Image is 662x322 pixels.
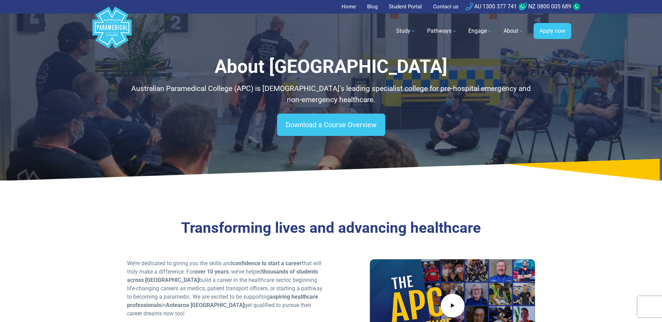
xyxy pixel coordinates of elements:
[232,260,302,267] strong: confidence to start a career
[499,21,528,41] a: About
[194,268,229,275] strong: over 10 years
[466,3,517,10] a: AU 1300 377 741
[534,23,571,39] a: Apply now
[127,83,535,105] p: Australian Paramedical College (APC) is [DEMOGRAPHIC_DATA]’s leading specialist college for pre-h...
[127,219,535,237] h3: Transforming lives and advancing healthcare
[520,3,571,10] a: NZ 0800 005 689
[464,21,497,41] a: Engage
[392,21,420,41] a: Study
[423,21,461,41] a: Pathways
[166,302,244,308] strong: Aotearoa [GEOGRAPHIC_DATA]
[91,14,133,49] a: Australian Paramedical College
[127,56,535,78] h1: About [GEOGRAPHIC_DATA]
[277,114,385,136] a: Download a Course Overview
[127,259,327,318] p: We’re dedicated to giving you the skills and that will truly make a difference. For , we’ve helpe...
